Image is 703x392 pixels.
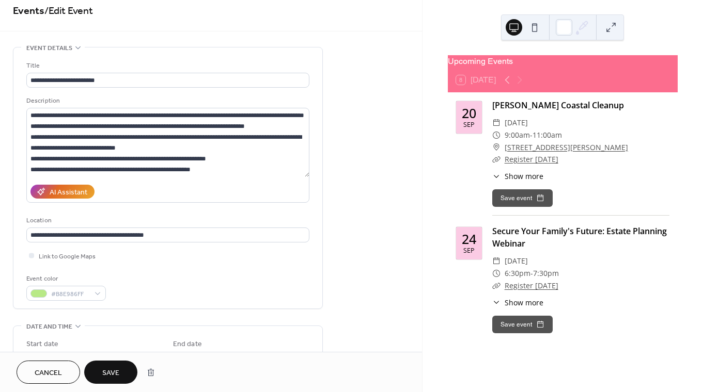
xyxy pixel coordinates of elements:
div: ​ [492,280,501,292]
button: Save event [492,316,553,333]
div: ​ [492,171,501,182]
span: Link to Google Maps [39,251,96,262]
div: Start date [26,339,58,350]
span: 6:30pm [505,267,530,280]
a: [STREET_ADDRESS][PERSON_NAME] [505,141,628,154]
div: Sep [463,248,475,254]
span: 9:00am [505,129,530,141]
span: Cancel [35,368,62,379]
a: [PERSON_NAME] Coastal Cleanup [492,100,624,111]
div: ​ [492,129,501,141]
div: ​ [492,153,501,166]
a: Register [DATE] [505,154,558,164]
a: Register [DATE] [505,281,558,290]
span: - [530,267,533,280]
div: ​ [492,117,501,129]
span: - [530,129,533,141]
span: Show more [505,171,543,182]
span: 11:00am [533,129,562,141]
div: 20 [462,107,476,120]
div: ​ [492,267,501,280]
span: Save [102,368,119,379]
span: Show more [505,297,543,308]
span: / Edit Event [44,1,93,21]
button: Save event [492,189,553,207]
div: End date [173,339,202,350]
button: ​Show more [492,297,543,308]
span: #B8E986FF [51,289,89,300]
a: Secure Your Family's Future: Estate Planning Webinar [492,225,667,249]
div: Event color [26,273,104,284]
button: AI Assistant [30,185,95,199]
div: Description [26,95,307,106]
button: Save [84,361,137,384]
div: ​ [492,297,501,308]
div: ​ [492,255,501,267]
span: [DATE] [505,255,528,267]
div: Location [26,215,307,226]
span: [DATE] [505,117,528,129]
a: Events [13,1,44,21]
span: 7:30pm [533,267,559,280]
div: Sep [463,122,475,128]
div: 24 [462,233,476,246]
div: Upcoming Events [448,55,678,68]
div: ​ [492,141,501,154]
span: Event details [26,43,72,54]
div: Title [26,60,307,71]
span: Date and time [26,321,72,332]
button: Cancel [17,361,80,384]
button: ​Show more [492,171,543,182]
div: AI Assistant [50,187,87,198]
